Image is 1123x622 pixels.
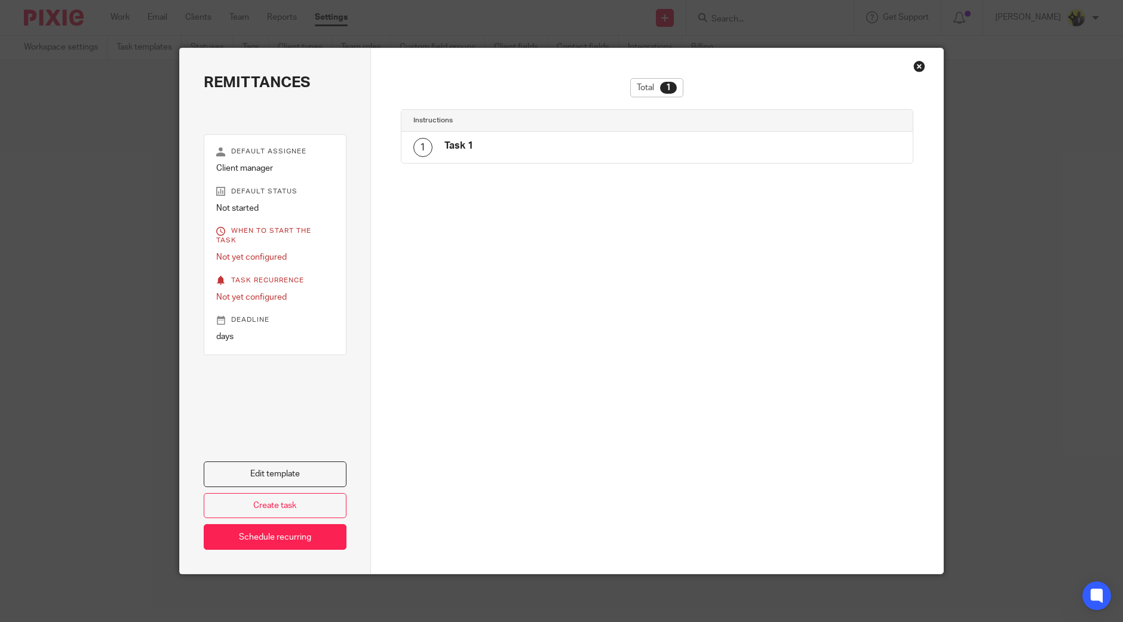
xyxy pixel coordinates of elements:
[216,276,334,285] p: Task recurrence
[216,162,334,174] p: Client manager
[216,291,334,303] p: Not yet configured
[444,140,473,152] h4: Task 1
[216,315,334,325] p: Deadline
[204,493,346,519] a: Create task
[413,116,657,125] h4: Instructions
[204,72,346,93] h2: REMITTANCES
[216,251,334,263] p: Not yet configured
[204,461,346,487] a: Edit template
[413,138,432,157] div: 1
[204,524,346,550] a: Schedule recurring
[913,60,925,72] div: Close this dialog window
[660,82,677,94] div: 1
[216,331,334,343] p: days
[216,202,334,214] p: Not started
[630,78,683,97] div: Total
[216,226,334,245] p: When to start the task
[216,147,334,156] p: Default assignee
[216,187,334,196] p: Default status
